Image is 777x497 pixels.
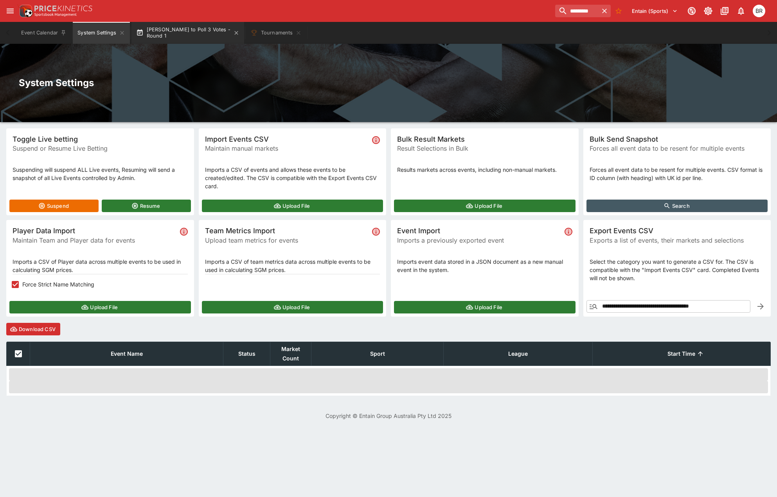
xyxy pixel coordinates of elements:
p: Imports a CSV of team metrics data across multiple events to be used in calculating SGM prices. [205,258,380,274]
img: Sportsbook Management [34,13,77,16]
button: Documentation [718,4,732,18]
p: Imports event data stored in a JSON document as a new manual event in the system. [397,258,572,274]
p: Imports a CSV of Player data across multiple events to be used in calculating SGM prices. [13,258,188,274]
span: Bulk Send Snapshot [590,135,765,144]
button: No Bookmarks [612,5,625,17]
h2: System Settings [19,77,758,89]
span: Start Time [659,349,704,358]
span: Event Import [397,226,561,235]
p: Select the category you want to generate a CSV for. The CSV is compatible with the "Import Events... [590,258,765,282]
div: Ben Raymond [753,5,765,17]
span: Exports a list of events, their markets and selections [590,236,765,245]
span: Market Count [273,344,309,363]
button: Upload File [394,301,576,313]
span: Team Metrics Import [205,226,369,235]
span: Maintain Team and Player data for events [13,236,177,245]
span: Import Events CSV [205,135,369,144]
button: Upload File [394,200,576,212]
button: Connected to PK [685,4,699,18]
span: League [500,349,536,358]
p: Results markets across events, including non-manual markets. [397,166,572,174]
span: Forces all event data to be resent for multiple events [590,144,765,153]
button: [PERSON_NAME] to Poll 3 Votes - Round 1 [131,22,244,44]
button: Upload File [202,200,383,212]
button: Select Tenant [627,5,682,17]
button: Download CSV [6,323,60,335]
p: Suspending will suspend ALL Live events, Resuming will send a snapshot of all Live Events control... [13,166,188,182]
span: Toggle Live betting [13,135,188,144]
button: open drawer [3,4,17,18]
button: Suspend [9,200,99,212]
button: Upload File [202,301,383,313]
span: Force Strict Name Matching [22,280,94,288]
span: Maintain manual markets [205,144,369,153]
img: PriceKinetics [34,5,92,11]
img: PriceKinetics Logo [17,3,33,19]
p: Forces all event data to be resent for multiple events. CSV format is ID column (with heading) wi... [590,166,765,182]
span: Player Data Import [13,226,177,235]
span: Sport [362,349,394,358]
button: Event Calendar [16,22,71,44]
span: Result Selections in Bulk [397,144,572,153]
th: Status [223,342,270,366]
span: Export Events CSV [590,226,765,235]
input: search [555,5,598,17]
button: Ben Raymond [750,2,768,20]
span: Bulk Result Markets [397,135,572,144]
span: Imports a previously exported event [397,236,561,245]
button: System Settings [73,22,129,44]
span: Upload team metrics for events [205,236,369,245]
button: Upload File [9,301,191,313]
button: Tournaments [246,22,306,44]
button: Toggle light/dark mode [701,4,715,18]
button: Notifications [734,4,748,18]
button: Resume [102,200,191,212]
span: Event Name [102,349,151,358]
span: Suspend or Resume Live Betting [13,144,188,153]
button: Search [586,200,768,212]
p: Imports a CSV of events and allows these events to be created/edited. The CSV is compatible with ... [205,166,380,190]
